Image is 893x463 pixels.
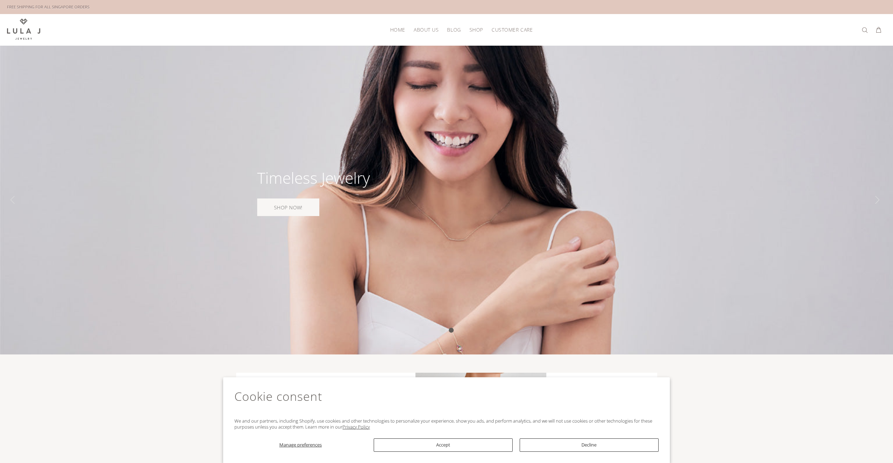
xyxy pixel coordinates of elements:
span: ABOUT US [414,27,439,32]
div: Timeless Jewelry [257,170,370,185]
a: BLOG [443,24,465,35]
button: Decline [520,438,659,452]
span: SHOP [469,27,483,32]
a: CUSTOMER CARE [487,24,533,35]
button: Manage preferences [234,438,366,452]
div: FREE SHIPPING FOR ALL SINGAPORE ORDERS [7,3,89,11]
a: SHOP [465,24,487,35]
a: SHOP NOW! [257,198,319,216]
h2: Cookie consent [234,389,659,412]
a: HOME [386,24,409,35]
a: Privacy Policy [342,424,370,430]
span: BLOG [447,27,461,32]
p: We and our partners, including Shopify, use cookies and other technologies to personalize your ex... [234,418,659,430]
span: CUSTOMER CARE [492,27,533,32]
span: HOME [390,27,405,32]
span: Manage preferences [279,442,322,448]
a: ABOUT US [409,24,443,35]
button: Accept [374,438,513,452]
